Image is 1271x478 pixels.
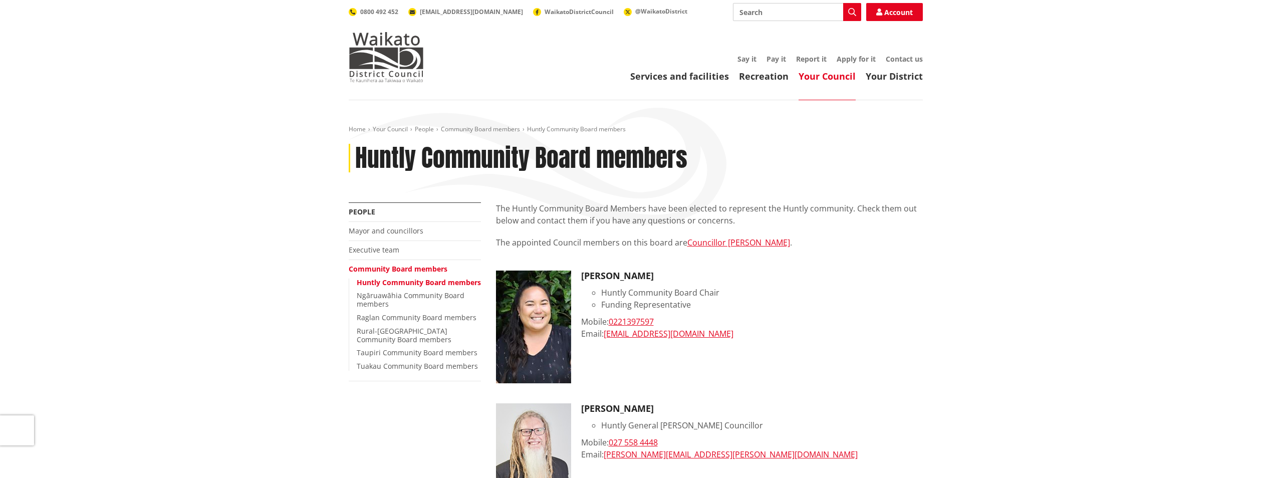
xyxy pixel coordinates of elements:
a: Contact us [886,54,923,64]
a: Say it [737,54,756,64]
img: Waikato District Council - Te Kaunihera aa Takiwaa o Waikato [349,32,424,82]
a: People [415,125,434,133]
a: Executive team [349,245,399,255]
a: 0800 492 452 [349,8,398,16]
h3: [PERSON_NAME] [581,403,923,414]
div: Mobile: [581,436,923,448]
a: [PERSON_NAME][EMAIL_ADDRESS][PERSON_NAME][DOMAIN_NAME] [604,449,858,460]
img: Eden Wawatai HCB [496,271,571,383]
span: [EMAIL_ADDRESS][DOMAIN_NAME] [420,8,523,16]
a: Community Board members [441,125,520,133]
a: @WaikatoDistrict [624,7,687,16]
p: The appointed Council members on this board are . [496,236,923,261]
a: Community Board members [349,264,447,274]
a: Huntly Community Board members [357,278,481,287]
span: 0800 492 452 [360,8,398,16]
h3: [PERSON_NAME] [581,271,923,282]
h1: Huntly Community Board members [355,144,687,173]
a: Services and facilities [630,70,729,82]
span: @WaikatoDistrict [635,7,687,16]
li: Huntly General [PERSON_NAME] Councillor [601,419,923,431]
a: [EMAIL_ADDRESS][DOMAIN_NAME] [408,8,523,16]
a: Recreation [739,70,789,82]
p: The Huntly Community Board Members have been elected to represent the Huntly community. Check the... [496,202,923,226]
div: Mobile: [581,316,923,328]
a: Tuakau Community Board members [357,361,478,371]
a: Councillor [PERSON_NAME] [687,237,790,248]
a: [EMAIL_ADDRESS][DOMAIN_NAME] [604,328,733,339]
a: Pay it [767,54,786,64]
a: Raglan Community Board members [357,313,476,322]
a: People [349,207,375,216]
a: 0221397597 [609,316,654,327]
a: WaikatoDistrictCouncil [533,8,614,16]
li: Huntly Community Board Chair [601,287,923,299]
a: Rural-[GEOGRAPHIC_DATA] Community Board members [357,326,451,344]
iframe: Messenger Launcher [1225,436,1261,472]
li: Funding Representative [601,299,923,311]
span: Huntly Community Board members [527,125,626,133]
nav: breadcrumb [349,125,923,134]
a: Mayor and councillors [349,226,423,235]
a: Your District [866,70,923,82]
a: Ngāruawāhia Community Board members [357,291,464,309]
input: Search input [733,3,861,21]
div: Email: [581,328,923,340]
a: Your Council [373,125,408,133]
a: Report it [796,54,827,64]
a: 027 558 4448 [609,437,658,448]
a: Apply for it [837,54,876,64]
a: Home [349,125,366,133]
a: Your Council [799,70,856,82]
a: Account [866,3,923,21]
span: WaikatoDistrictCouncil [545,8,614,16]
a: Taupiri Community Board members [357,348,477,357]
div: Email: [581,448,923,460]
